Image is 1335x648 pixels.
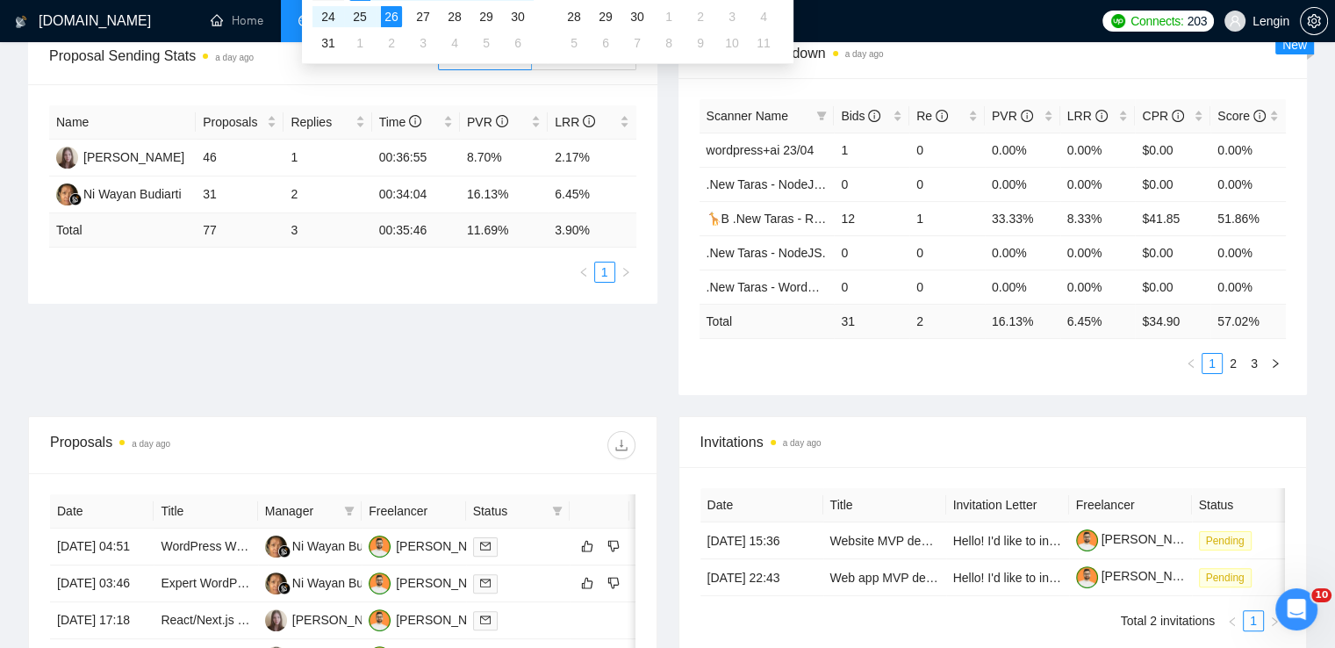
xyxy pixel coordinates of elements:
div: 27 [413,6,434,27]
td: $41.85 [1135,201,1210,235]
a: Expert WordPress Web Developer Needed [161,576,394,590]
a: NWNi Wayan Budiarti [265,538,391,552]
td: 6.45% [548,176,635,213]
td: 46 [196,140,284,176]
div: 30 [507,6,528,27]
span: Proposals [203,112,263,132]
img: NW [56,184,78,205]
td: 0 [834,270,909,304]
button: right [1265,353,1286,374]
td: Website MVP development in Webflow [823,522,946,559]
td: WordPress Website Development with Elementor or Divi [154,529,257,565]
td: 0 [909,167,985,201]
td: 2025-09-05 [470,30,502,56]
a: 🦒B .New Taras - ReactJS/NextJS rel exp 23/04 [707,212,969,226]
a: NB[PERSON_NAME] [56,149,184,163]
span: Invitations [700,431,1286,453]
td: 0 [909,235,985,270]
td: 2025-09-04 [439,30,470,56]
td: 0.00% [1060,235,1136,270]
span: Pending [1199,531,1252,551]
img: NW [265,572,287,594]
img: gigradar-bm.png [278,545,291,558]
span: mail [480,578,491,588]
a: Web app MVP development [830,571,983,585]
img: gigradar-bm.png [69,193,82,205]
th: Freelancer [1069,488,1192,522]
span: 203 [1187,11,1206,31]
th: Manager [258,494,362,529]
td: 0.00% [985,133,1060,167]
time: a day ago [132,439,170,449]
img: logo [15,8,27,36]
td: 12 [834,201,909,235]
td: 3.90 % [548,213,635,248]
a: Pending [1199,533,1259,547]
td: 2025-08-30 [502,4,534,30]
span: Connects: [1130,11,1183,31]
th: Replies [284,105,371,140]
a: [PERSON_NAME] [1076,532,1202,546]
td: Total [49,213,196,248]
img: upwork-logo.png [1111,14,1125,28]
div: 4 [444,32,465,54]
td: 11.69 % [460,213,548,248]
span: dashboard [298,14,311,26]
a: WordPress Website Development with Elementor or Divi [161,539,468,553]
div: [PERSON_NAME] [396,536,497,556]
td: 51.86% [1210,201,1286,235]
td: 8.33% [1060,201,1136,235]
span: PVR [992,109,1033,123]
td: 0 [909,270,985,304]
span: filter [341,498,358,524]
div: 2 [381,32,402,54]
span: dislike [607,576,620,590]
th: Title [154,494,257,529]
span: CPR [1142,109,1183,123]
img: TM [369,536,391,558]
div: 31 [318,32,339,54]
td: 2025-09-03 [407,30,439,56]
td: [DATE] 03:46 [50,565,154,602]
td: 0 [834,235,909,270]
span: filter [549,498,566,524]
td: 3 [284,213,371,248]
div: [PERSON_NAME] [396,573,497,593]
span: right [621,267,631,277]
td: 2025-10-02 [685,4,716,30]
a: wordpress+ai 23/04 [707,143,815,157]
td: $ 34.90 [1135,304,1210,338]
a: NB[PERSON_NAME] [265,612,393,626]
td: 0.00% [1060,133,1136,167]
span: Proposal Sending Stats [49,45,438,67]
th: Invitation Letter [946,488,1069,522]
td: 57.02 % [1210,304,1286,338]
td: 0.00% [985,235,1060,270]
td: 31 [834,304,909,338]
span: New [1282,38,1307,52]
td: 2025-09-06 [502,30,534,56]
span: download [608,438,635,452]
iframe: Intercom live chat [1275,588,1317,630]
td: 2025-08-28 [439,4,470,30]
td: 2025-08-24 [312,4,344,30]
span: Score [1217,109,1265,123]
td: 2025-08-29 [470,4,502,30]
img: TM [369,572,391,594]
td: 2 [909,304,985,338]
a: 2 [1224,354,1243,373]
span: info-circle [1021,110,1033,122]
a: 1 [595,263,614,282]
div: 28 [563,6,585,27]
span: LRR [555,115,595,129]
li: Previous Page [1181,353,1202,374]
td: 2025-10-01 [653,4,685,30]
td: [DATE] 22:43 [700,559,823,596]
div: 9 [690,32,711,54]
div: 24 [318,6,339,27]
img: NB [265,609,287,631]
a: NWNi Wayan Budiarti [56,186,182,200]
td: 1 [909,201,985,235]
td: 16.13% [460,176,548,213]
td: 0 [834,167,909,201]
